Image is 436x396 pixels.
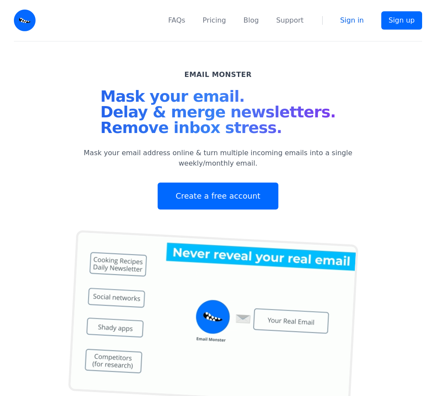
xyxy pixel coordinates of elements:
h1: Mask your email. Delay & merge newsletters. Remove inbox stress. [100,89,336,139]
img: Email Monster [14,10,36,31]
a: Blog [244,15,259,26]
a: Create a free account [158,183,278,210]
a: Sign up [381,11,422,30]
h2: Email Monster [185,70,252,80]
a: FAQs [168,15,185,26]
a: Support [276,15,304,26]
a: Pricing [203,15,226,26]
a: Sign in [340,15,364,26]
p: Mask your email address online & turn multiple incoming emails into a single weekly/monthly email. [72,148,364,169]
